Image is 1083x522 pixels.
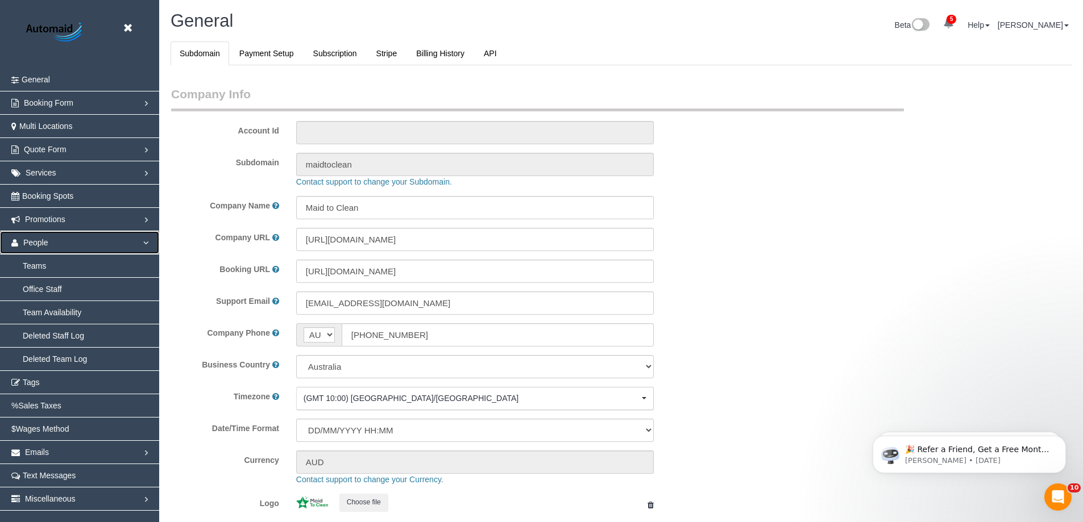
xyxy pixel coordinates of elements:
[998,20,1069,30] a: [PERSON_NAME]
[339,494,388,511] button: Choose file
[968,20,990,30] a: Help
[288,176,1038,187] div: Contact support to change your Subdomain.
[296,496,328,508] img: 367b4035868b057e955216826a9f17c862141b21.jpeg
[367,41,406,65] a: Stripe
[163,494,288,509] label: Logo
[230,41,303,65] a: Payment Setup
[947,15,956,24] span: 5
[171,41,229,65] a: Subdomain
[475,41,506,65] a: API
[163,450,288,466] label: Currency
[937,11,960,36] a: 5
[407,41,474,65] a: Billing History
[25,215,65,224] span: Promotions
[1044,483,1072,511] iframe: Intercom live chat
[342,323,654,346] input: Phone
[23,238,48,247] span: People
[171,11,233,31] span: General
[1068,483,1081,492] span: 10
[911,18,930,33] img: New interface
[304,41,366,65] a: Subscription
[296,387,654,410] button: (GMT 10:00) [GEOGRAPHIC_DATA]/[GEOGRAPHIC_DATA]
[210,200,270,211] label: Company Name
[288,474,1038,485] div: Contact support to change your Currency.
[296,387,654,410] ol: Choose Timezone
[163,419,288,434] label: Date/Time Format
[25,494,76,503] span: Miscellaneous
[895,20,930,30] a: Beta
[18,401,61,410] span: Sales Taxes
[856,412,1083,491] iframe: Intercom notifications message
[24,145,67,154] span: Quote Form
[216,295,270,307] label: Support Email
[234,391,270,402] label: Timezone
[163,153,288,168] label: Subdomain
[24,98,73,107] span: Booking Form
[22,75,50,84] span: General
[208,327,270,339] label: Company Phone
[202,359,270,370] label: Business Country
[219,264,270,275] label: Booking URL
[23,471,76,480] span: Text Messages
[163,121,288,136] label: Account Id
[20,20,91,45] img: Automaid Logo
[25,448,49,457] span: Emails
[22,191,73,201] span: Booking Spots
[215,232,270,243] label: Company URL
[26,168,56,177] span: Services
[171,86,904,111] legend: Company Info
[304,392,640,404] span: (GMT 10:00) [GEOGRAPHIC_DATA]/[GEOGRAPHIC_DATA]
[23,378,40,387] span: Tags
[16,424,69,433] span: Wages Method
[19,122,72,131] span: Multi Locations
